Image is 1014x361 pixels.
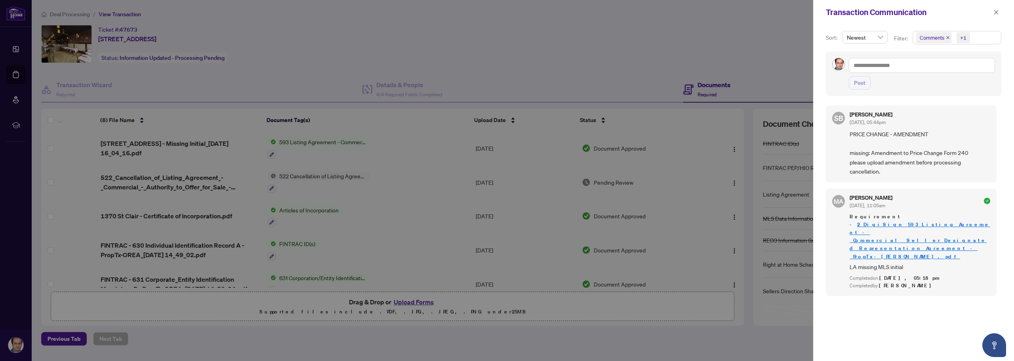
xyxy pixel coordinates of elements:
button: Post [849,76,871,90]
span: SB [834,113,843,124]
span: LA missing MLS initial [850,262,990,271]
span: close [946,36,950,40]
span: Comments [916,32,952,43]
span: [PERSON_NAME] [879,282,936,289]
p: Sort: [826,33,839,42]
div: Completed on [850,275,990,282]
span: Requirement - [850,213,990,260]
span: MA [834,197,843,206]
span: PRICE CHANGE - AMENDMENT missing: Amendment to Price Change Form 240 please upload amendment befo... [850,130,990,176]
button: Open asap [982,333,1006,357]
span: [DATE], 11:05am [850,202,885,208]
span: check-circle [984,198,990,204]
a: 2_DigiSign_593_Listing_Agreement_-_Commercial_Seller_Designated_Representation_Agreement_-_PropTx... [850,221,990,260]
h5: [PERSON_NAME] [850,195,892,201]
div: Completed by [850,282,990,290]
span: close [993,10,999,15]
div: +1 [960,34,966,42]
h5: [PERSON_NAME] [850,112,892,117]
img: Profile Icon [833,58,844,70]
p: Filter: [894,34,909,43]
span: Comments [920,34,944,42]
div: Transaction Communication [826,6,991,18]
span: [DATE], 05:18pm [879,275,941,281]
span: Newest [847,31,883,43]
span: [DATE], 05:44pm [850,119,886,125]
